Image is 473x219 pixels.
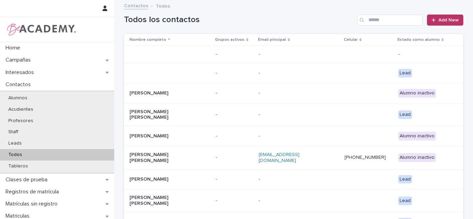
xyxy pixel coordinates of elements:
[259,52,328,57] p: -
[398,89,436,98] div: Alumno inactivo
[398,175,412,184] div: Lead
[3,45,26,51] p: Home
[130,36,166,44] p: Nombre completo
[215,36,244,44] p: Grupos activos
[124,103,463,126] tr: [PERSON_NAME] [PERSON_NAME]-- Lead
[216,70,253,76] p: -
[3,118,39,124] p: Profesores
[259,198,328,204] p: -
[216,198,253,204] p: -
[130,176,199,182] p: [PERSON_NAME]
[398,197,412,205] div: Lead
[124,46,463,63] tr: -- -
[216,176,253,182] p: -
[438,18,459,22] span: Add New
[124,15,354,25] h1: Todos los contactos
[357,15,423,26] input: Search
[3,152,28,158] p: Todos
[3,81,36,88] p: Contactos
[3,69,39,76] p: Interesados
[3,57,36,63] p: Campañas
[259,112,328,118] p: -
[130,152,199,164] p: [PERSON_NAME] [PERSON_NAME]
[398,132,436,140] div: Alumno inactivo
[259,176,328,182] p: -
[398,36,440,44] p: Estado como alumno
[259,133,328,139] p: -
[130,90,199,96] p: [PERSON_NAME]
[427,15,463,26] a: Add New
[124,1,148,9] a: Contactos
[124,169,463,189] tr: [PERSON_NAME]-- Lead
[216,90,253,96] p: -
[124,83,463,103] tr: [PERSON_NAME]-- Alumno inactivo
[258,36,286,44] p: Email principal
[3,176,53,183] p: Clases de prueba
[6,22,77,36] img: WPrjXfSUmiLcdUfaYY4Q
[130,195,199,207] p: [PERSON_NAME] [PERSON_NAME]
[124,126,463,146] tr: [PERSON_NAME]-- Alumno inactivo
[3,95,33,101] p: Alumnos
[3,189,64,195] p: Registros de matrícula
[124,63,463,83] tr: -- Lead
[398,52,452,57] p: -
[156,2,170,9] p: Todos
[216,52,253,57] p: -
[398,153,436,162] div: Alumno inactivo
[398,110,412,119] div: Lead
[3,201,63,207] p: Matrículas sin registro
[259,90,328,96] p: -
[259,152,300,163] a: [EMAIL_ADDRESS][DOMAIN_NAME]
[3,129,24,135] p: Staff
[216,155,253,161] p: -
[130,109,199,121] p: [PERSON_NAME] [PERSON_NAME]
[344,36,358,44] p: Celular
[216,133,253,139] p: -
[124,146,463,169] tr: [PERSON_NAME] [PERSON_NAME]-[EMAIL_ADDRESS][DOMAIN_NAME][PHONE_NUMBER] Alumno inactivo
[259,70,328,76] p: -
[398,69,412,77] div: Lead
[124,189,463,212] tr: [PERSON_NAME] [PERSON_NAME]-- Lead
[3,163,34,169] p: Tableros
[345,155,386,160] a: [PHONE_NUMBER]
[3,107,39,112] p: Acudientes
[3,140,27,146] p: Leads
[216,112,253,118] p: -
[130,133,199,139] p: [PERSON_NAME]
